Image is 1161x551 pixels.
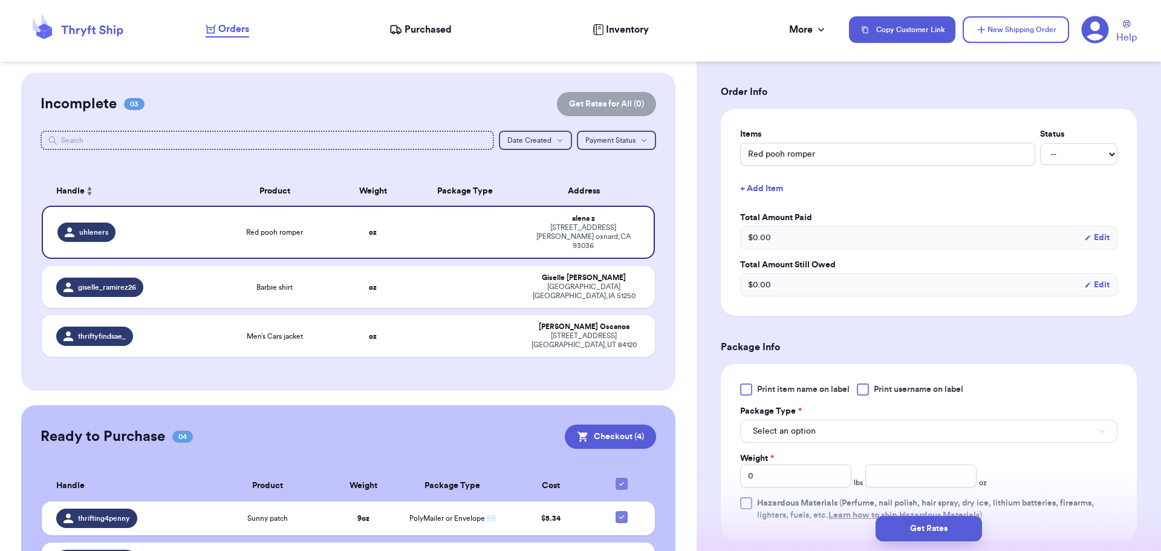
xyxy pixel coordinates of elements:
span: Barbie shirt [256,282,293,292]
th: Weight [327,471,398,501]
th: Cost [506,471,596,501]
span: Inventory [606,22,649,37]
div: alena z [527,214,639,223]
span: Help [1116,30,1137,45]
label: Total Amount Still Owed [740,259,1117,271]
th: Address [520,177,655,206]
label: Status [1040,128,1117,140]
span: Hazardous Materials [757,499,837,507]
span: uhleners [79,227,108,237]
span: Print username on label [874,383,963,396]
span: giselle_ramirez26 [78,282,136,292]
button: Edit [1084,279,1110,291]
span: Handle [56,480,85,492]
h2: Incomplete [41,94,117,114]
th: Product [213,177,336,206]
label: Weight [740,452,774,465]
a: Inventory [593,22,649,37]
strong: 9 oz [357,515,369,522]
button: Get Rates for All (0) [557,92,656,116]
div: [PERSON_NAME] Oscanoa [527,322,640,331]
button: New Shipping Order [963,16,1069,43]
span: Red pooh romper [246,227,303,237]
button: Date Created [499,131,572,150]
a: Help [1116,20,1137,45]
div: [GEOGRAPHIC_DATA] [GEOGRAPHIC_DATA] , IA 51250 [527,282,640,301]
button: Payment Status [577,131,656,150]
label: Total Amount Paid [740,212,1117,224]
span: lbs [854,478,863,487]
button: Get Rates [876,516,982,541]
strong: oz [369,284,377,291]
th: Package Type [399,471,506,501]
span: Orders [218,22,249,36]
span: $ 5.34 [541,515,561,522]
div: More [789,22,827,37]
span: $ 0.00 [748,279,771,291]
span: Select an option [753,425,816,437]
span: Purchased [405,22,452,37]
button: Copy Customer Link [849,16,955,43]
span: Sunny patch [247,514,288,523]
button: Sort ascending [85,184,94,198]
span: 03 [124,98,145,110]
button: Checkout (4) [565,425,656,449]
h3: Order Info [721,85,1137,99]
a: Purchased [389,22,452,37]
button: + Add Item [735,175,1122,202]
span: thriftyfindsae_ [78,331,126,341]
span: 04 [172,431,193,443]
span: Men’s Cars jacket [247,331,303,341]
th: Product [208,471,327,501]
h3: Package Info [721,340,1137,354]
span: oz [979,478,987,487]
div: [STREET_ADDRESS] [GEOGRAPHIC_DATA] , UT 84120 [527,331,640,350]
span: Payment Status [585,137,636,144]
label: Items [740,128,1035,140]
div: Giselle [PERSON_NAME] [527,273,640,282]
h2: Ready to Purchase [41,427,165,446]
label: Package Type [740,405,802,417]
span: PolyMailer or Envelope ✉️ [409,515,496,522]
span: Print item name on label [757,383,850,396]
button: Edit [1084,232,1110,244]
th: Package Type [409,177,520,206]
th: Weight [336,177,410,206]
span: thrifting4penny [78,514,130,523]
input: Search [41,131,495,150]
a: Orders [206,22,249,37]
span: (Perfume, nail polish, hair spray, dry ice, lithium batteries, firearms, lighters, fuels, etc. ) [757,499,1094,520]
strong: oz [369,229,377,236]
button: Select an option [740,420,1117,443]
span: $ 0.00 [748,232,771,244]
span: Date Created [507,137,551,144]
div: [STREET_ADDRESS][PERSON_NAME] oxnard , CA 93036 [527,223,639,250]
span: Handle [56,185,85,198]
strong: oz [369,333,377,340]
